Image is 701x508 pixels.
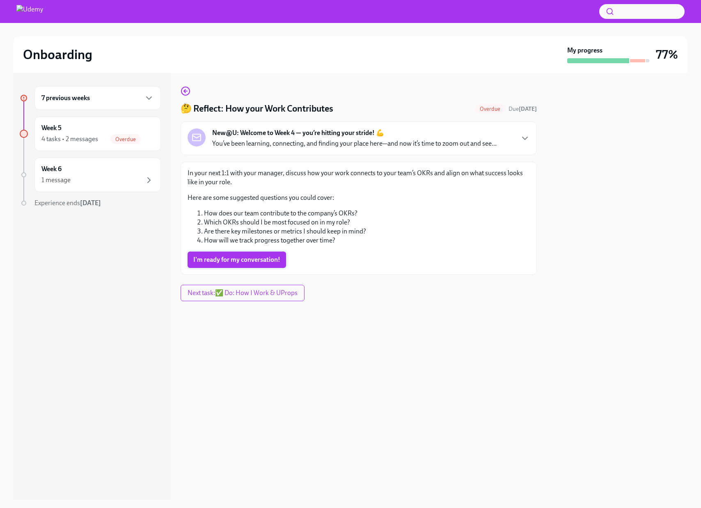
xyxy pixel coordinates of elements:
[181,285,305,301] button: Next task:✅ Do: How I Work & UProps
[34,86,161,110] div: 7 previous weeks
[212,139,497,148] p: You’ve been learning, connecting, and finding your place here—and now it’s time to zoom out and s...
[41,135,98,144] div: 4 tasks • 2 messages
[34,199,101,207] span: Experience ends
[204,209,530,218] li: How does our team contribute to the company’s OKRs?
[204,218,530,227] li: Which OKRs should I be most focused on in my role?
[181,103,333,115] h4: 🤔 Reflect: How your Work Contributes
[41,165,62,174] h6: Week 6
[509,105,537,113] span: September 20th, 2025 11:00
[519,105,537,112] strong: [DATE]
[188,193,530,202] p: Here are some suggested questions you could cover:
[80,199,101,207] strong: [DATE]
[656,47,678,62] h3: 77%
[188,289,298,297] span: Next task : ✅ Do: How I Work & UProps
[188,252,286,268] button: I'm ready for my conversation!
[20,158,161,192] a: Week 61 message
[20,117,161,151] a: Week 54 tasks • 2 messagesOverdue
[212,128,384,137] strong: New@U: Welcome to Week 4 — you’re hitting your stride! 💪
[193,256,280,264] span: I'm ready for my conversation!
[41,94,90,103] h6: 7 previous weeks
[41,176,71,185] div: 1 message
[41,124,62,133] h6: Week 5
[110,136,141,142] span: Overdue
[23,46,92,63] h2: Onboarding
[16,5,43,18] img: Udemy
[509,105,537,112] span: Due
[475,106,505,112] span: Overdue
[567,46,602,55] strong: My progress
[204,227,530,236] li: Are there key milestones or metrics I should keep in mind?
[188,169,530,187] p: In your next 1:1 with your manager, discuss how your work connects to your team’s OKRs and align ...
[204,236,530,245] li: How will we track progress together over time?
